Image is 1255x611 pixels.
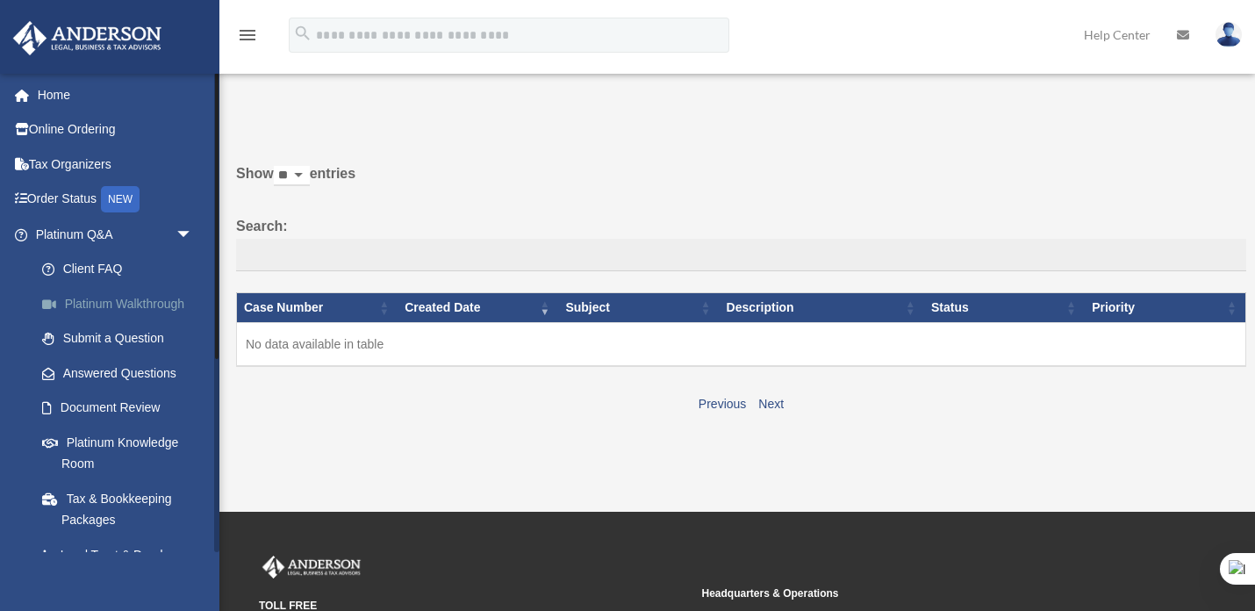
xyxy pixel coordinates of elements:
th: Subject: activate to sort column ascending [558,293,719,323]
label: Show entries [236,162,1246,204]
img: User Pic [1216,22,1242,47]
a: Order StatusNEW [12,182,219,218]
a: Next [758,397,784,411]
a: Answered Questions [25,356,211,391]
a: Tax & Bookkeeping Packages [25,481,219,537]
img: Anderson Advisors Platinum Portal [8,21,167,55]
a: Home [12,77,219,112]
a: Tax Organizers [12,147,219,182]
i: menu [237,25,258,46]
a: Submit a Question [25,321,219,356]
select: Showentries [274,166,310,186]
input: Search: [236,239,1246,272]
i: search [293,24,312,43]
img: Anderson Advisors Platinum Portal [259,556,364,579]
div: NEW [101,186,140,212]
small: Headquarters & Operations [702,585,1133,603]
a: Land Trust & Deed Forum [25,537,219,593]
th: Status: activate to sort column ascending [924,293,1085,323]
th: Case Number: activate to sort column ascending [237,293,398,323]
a: menu [237,31,258,46]
th: Priority: activate to sort column ascending [1085,293,1245,323]
span: arrow_drop_down [176,217,211,253]
a: Platinum Knowledge Room [25,425,219,481]
th: Created Date: activate to sort column ascending [398,293,558,323]
td: No data available in table [237,322,1246,366]
a: Client FAQ [25,252,219,287]
a: Previous [699,397,746,411]
th: Description: activate to sort column ascending [720,293,924,323]
a: Online Ordering [12,112,219,147]
label: Search: [236,214,1246,272]
a: Platinum Walkthrough [25,286,219,321]
a: Platinum Q&Aarrow_drop_down [12,217,219,252]
a: Document Review [25,391,219,426]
